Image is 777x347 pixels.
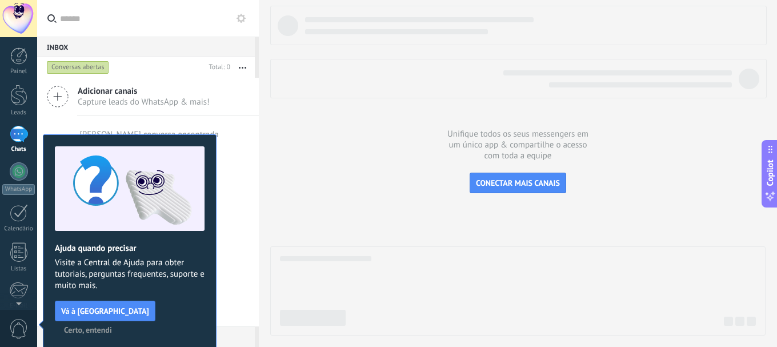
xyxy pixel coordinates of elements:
[78,86,210,97] span: Adicionar canais
[764,159,776,186] span: Copilot
[2,109,35,117] div: Leads
[205,62,230,73] div: Total: 0
[230,57,255,78] button: Mais
[476,178,560,188] span: CONECTAR MAIS CANAIS
[37,37,255,57] div: Inbox
[55,257,205,292] span: Visite a Central de Ajuda para obter tutoriais, perguntas frequentes, suporte e muito mais.
[470,173,566,193] button: CONECTAR MAIS CANAIS
[78,97,210,107] span: Capture leads do WhatsApp & mais!
[64,326,112,334] span: Certo, entendi
[2,68,35,75] div: Painel
[79,129,219,140] div: [PERSON_NAME] conversa encontrada
[61,307,149,315] span: Vá à [GEOGRAPHIC_DATA]
[59,321,117,338] button: Certo, entendi
[55,301,155,321] button: Vá à [GEOGRAPHIC_DATA]
[2,265,35,273] div: Listas
[47,61,109,74] div: Conversas abertas
[2,225,35,233] div: Calendário
[2,184,35,195] div: WhatsApp
[55,243,205,254] h2: Ajuda quando precisar
[2,146,35,153] div: Chats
